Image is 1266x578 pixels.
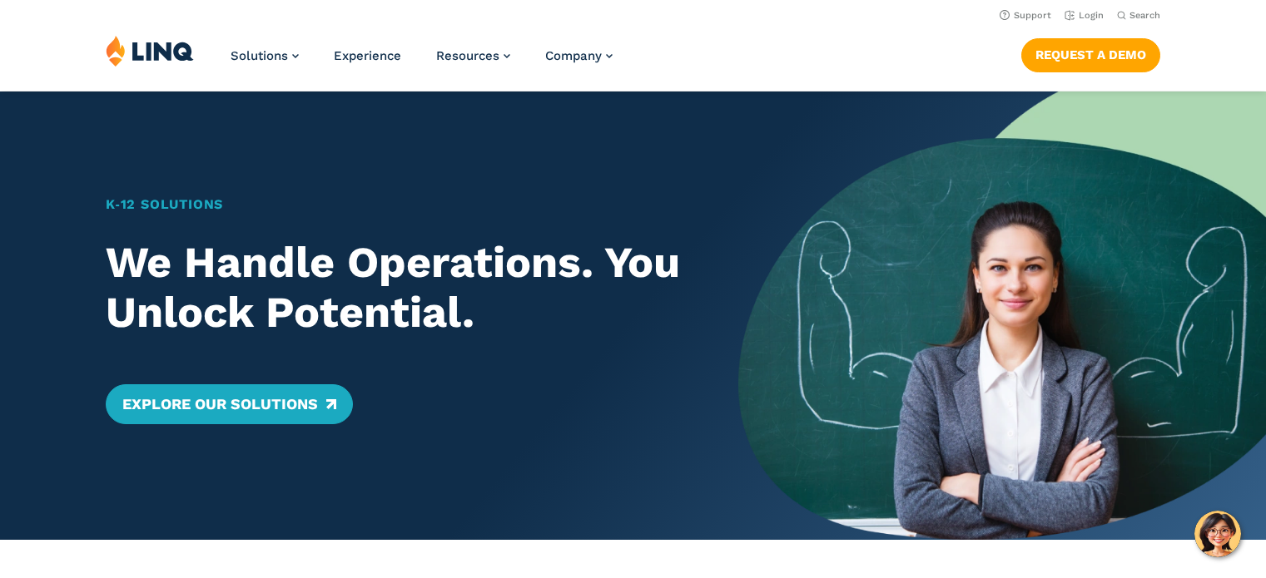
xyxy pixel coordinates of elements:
h2: We Handle Operations. You Unlock Potential. [106,238,688,338]
a: Request a Demo [1021,38,1160,72]
a: Solutions [231,48,299,63]
h1: K‑12 Solutions [106,195,688,215]
img: Home Banner [738,91,1266,540]
a: Explore Our Solutions [106,384,353,424]
a: Experience [334,48,401,63]
span: Company [545,48,602,63]
a: Company [545,48,613,63]
button: Open Search Bar [1117,9,1160,22]
nav: Button Navigation [1021,35,1160,72]
a: Resources [436,48,510,63]
a: Support [1000,10,1051,21]
span: Search [1129,10,1160,21]
span: Solutions [231,48,288,63]
button: Hello, have a question? Let’s chat. [1194,511,1241,557]
nav: Primary Navigation [231,35,613,90]
a: Login [1065,10,1104,21]
img: LINQ | K‑12 Software [106,35,194,67]
span: Resources [436,48,499,63]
